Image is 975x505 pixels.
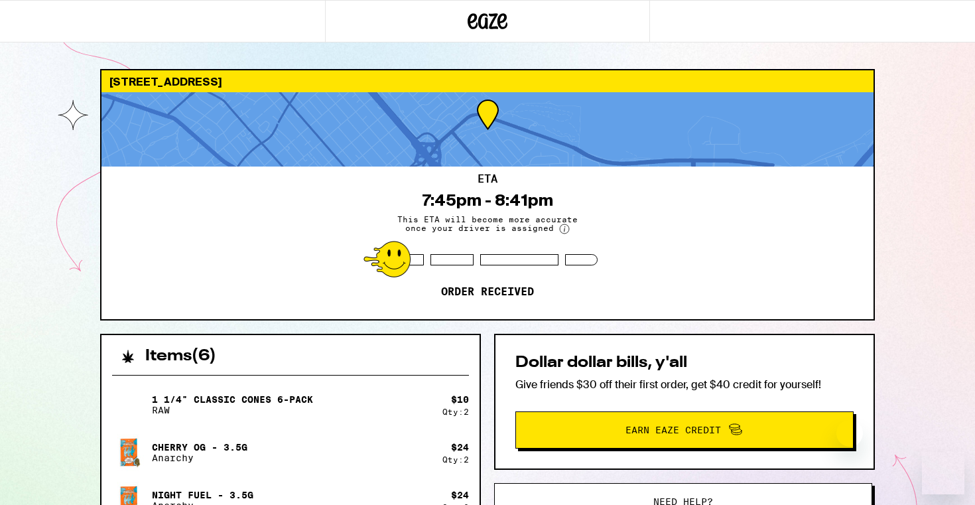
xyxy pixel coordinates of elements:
div: [STREET_ADDRESS] [101,70,874,92]
p: Cherry OG - 3.5g [152,442,247,453]
div: 7:45pm - 8:41pm [422,191,553,210]
p: Anarchy [152,453,247,463]
div: Qty: 2 [442,455,469,464]
span: This ETA will become more accurate once your driver is assigned [388,215,587,234]
h2: Items ( 6 ) [145,348,216,364]
div: $ 24 [451,442,469,453]
p: Night Fuel - 3.5g [152,490,253,500]
p: 1 1/4" Classic Cones 6-Pack [152,394,313,405]
div: $ 10 [451,394,469,405]
p: RAW [152,405,313,415]
h2: Dollar dollar bills, y'all [515,355,854,371]
p: Give friends $30 off their first order, get $40 credit for yourself! [515,378,854,392]
img: Cherry OG - 3.5g [112,434,149,471]
div: Qty: 2 [442,407,469,416]
img: 1 1/4" Classic Cones 6-Pack [112,386,149,423]
iframe: Close message [836,420,863,447]
p: Order received [441,285,534,299]
h2: ETA [478,174,497,184]
iframe: Button to launch messaging window [922,452,964,494]
div: $ 24 [451,490,469,500]
span: Earn Eaze Credit [625,425,721,435]
button: Earn Eaze Credit [515,411,854,449]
